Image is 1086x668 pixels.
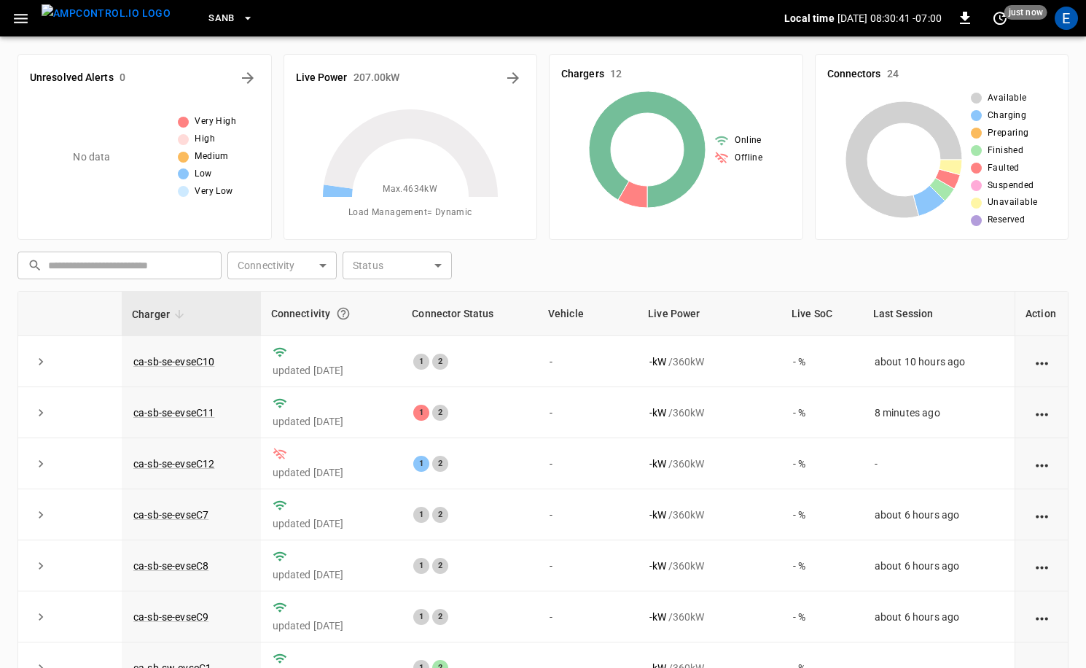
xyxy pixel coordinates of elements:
div: 1 [413,405,429,421]
p: updated [DATE] [273,414,391,429]
div: 2 [432,507,448,523]
div: 2 [432,405,448,421]
span: Finished [988,144,1023,158]
p: - kW [649,508,666,522]
td: about 6 hours ago [863,591,1015,642]
a: ca-sb-se-evseC11 [133,407,214,419]
div: 2 [432,609,448,625]
span: Medium [195,149,228,164]
td: - [538,489,638,540]
h6: Connectors [827,66,881,82]
th: Vehicle [538,292,638,336]
div: 1 [413,456,429,472]
p: - kW [649,354,666,369]
span: Load Management = Dynamic [348,206,472,220]
th: Connector Status [402,292,538,336]
div: / 360 kW [649,354,770,369]
span: just now [1004,5,1047,20]
span: Available [988,91,1027,106]
td: - [538,591,638,642]
span: Preparing [988,126,1029,141]
h6: 207.00 kW [353,70,400,86]
div: action cell options [1033,559,1051,573]
button: All Alerts [236,66,259,90]
h6: 0 [120,70,125,86]
th: Last Session [863,292,1015,336]
div: action cell options [1033,610,1051,624]
p: updated [DATE] [273,567,391,582]
div: / 360 kW [649,405,770,420]
div: 2 [432,354,448,370]
td: - % [781,336,863,387]
td: - [538,387,638,438]
td: - % [781,438,863,489]
span: Charger [132,306,189,323]
div: action cell options [1033,405,1051,420]
a: ca-sb-se-evseC7 [133,509,208,521]
button: SanB [203,4,259,33]
span: Offline [735,151,762,166]
p: Local time [784,11,835,26]
div: 1 [413,507,429,523]
span: Charging [988,109,1026,123]
p: - kW [649,405,666,420]
p: - kW [649,559,666,573]
span: Max. 4634 kW [383,182,437,197]
p: No data [73,149,110,165]
span: Very Low [195,185,233,199]
h6: 12 [610,66,622,82]
div: 1 [413,558,429,574]
div: profile-icon [1055,7,1078,30]
div: Connectivity [271,300,392,327]
div: 2 [432,558,448,574]
div: / 360 kW [649,457,770,471]
p: updated [DATE] [273,465,391,480]
p: updated [DATE] [273,618,391,633]
button: expand row [30,555,52,577]
a: ca-sb-se-evseC12 [133,458,214,470]
td: - [538,438,638,489]
button: set refresh interval [988,7,1012,30]
span: Reserved [988,213,1025,228]
td: - [538,540,638,591]
p: [DATE] 08:30:41 -07:00 [837,11,942,26]
div: action cell options [1033,457,1051,471]
span: Online [735,133,761,148]
button: expand row [30,606,52,628]
a: ca-sb-se-evseC8 [133,560,208,572]
td: about 6 hours ago [863,489,1015,540]
h6: 24 [887,66,899,82]
span: Faulted [988,161,1020,176]
button: Energy Overview [501,66,525,90]
div: 2 [432,456,448,472]
div: action cell options [1033,354,1051,369]
th: Action [1015,292,1068,336]
a: ca-sb-se-evseC9 [133,611,208,623]
td: - % [781,489,863,540]
td: - [863,438,1015,489]
div: 1 [413,609,429,625]
p: - kW [649,457,666,471]
span: Very High [195,114,236,129]
button: expand row [30,453,52,475]
td: - % [781,540,863,591]
td: - % [781,387,863,438]
h6: Unresolved Alerts [30,70,114,86]
td: 8 minutes ago [863,387,1015,438]
span: SanB [208,10,235,27]
div: / 360 kW [649,559,770,573]
span: Unavailable [988,195,1037,210]
th: Live Power [638,292,781,336]
button: Connection between the charger and our software. [330,300,356,327]
button: expand row [30,504,52,526]
td: about 10 hours ago [863,336,1015,387]
span: Suspended [988,179,1034,193]
p: updated [DATE] [273,363,391,378]
span: High [195,132,215,147]
p: - kW [649,610,666,624]
th: Live SoC [781,292,863,336]
h6: Live Power [296,70,348,86]
div: / 360 kW [649,508,770,522]
div: 1 [413,354,429,370]
button: expand row [30,402,52,424]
